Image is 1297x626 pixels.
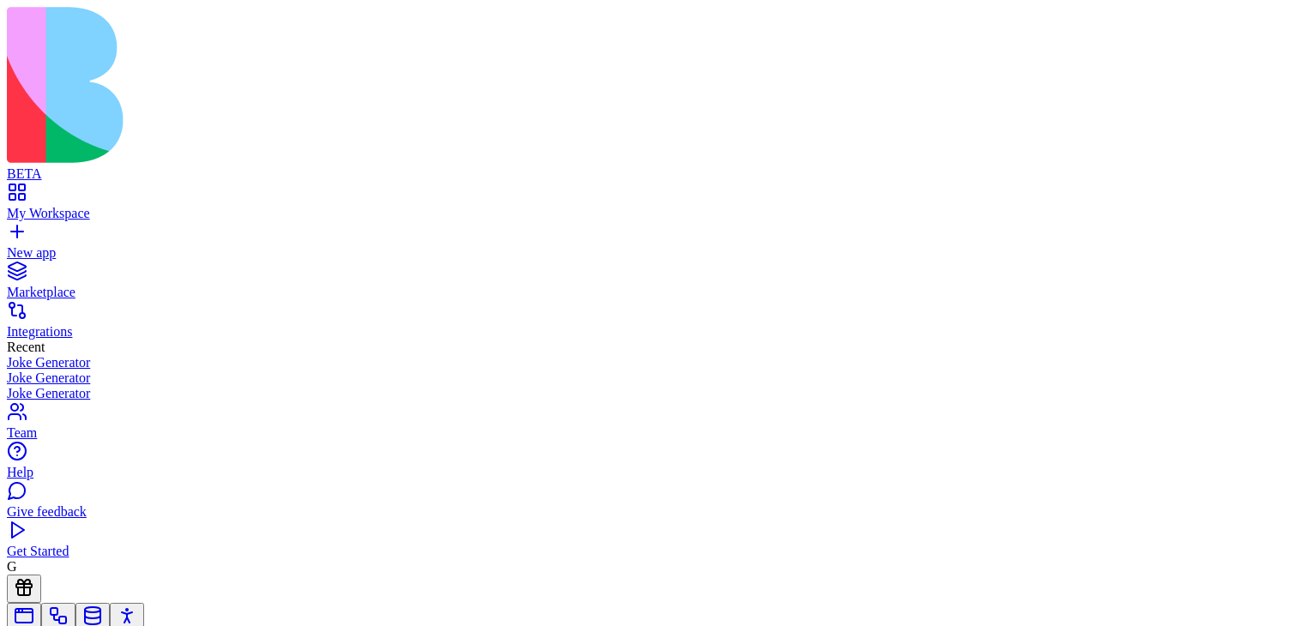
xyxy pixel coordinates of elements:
[7,151,1290,182] a: BETA
[7,206,1290,221] div: My Workspace
[7,340,45,354] span: Recent
[7,370,1290,386] a: Joke Generator
[7,504,1290,520] div: Give feedback
[7,285,1290,300] div: Marketplace
[7,559,17,574] span: G
[7,7,697,163] img: logo
[7,324,1290,340] div: Integrations
[7,355,1290,370] a: Joke Generator
[7,269,1290,300] a: Marketplace
[7,544,1290,559] div: Get Started
[7,309,1290,340] a: Integrations
[7,410,1290,441] a: Team
[7,166,1290,182] div: BETA
[7,245,1290,261] div: New app
[7,230,1290,261] a: New app
[7,190,1290,221] a: My Workspace
[7,449,1290,480] a: Help
[7,465,1290,480] div: Help
[7,425,1290,441] div: Team
[7,386,1290,401] a: Joke Generator
[7,528,1290,559] a: Get Started
[7,489,1290,520] a: Give feedback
